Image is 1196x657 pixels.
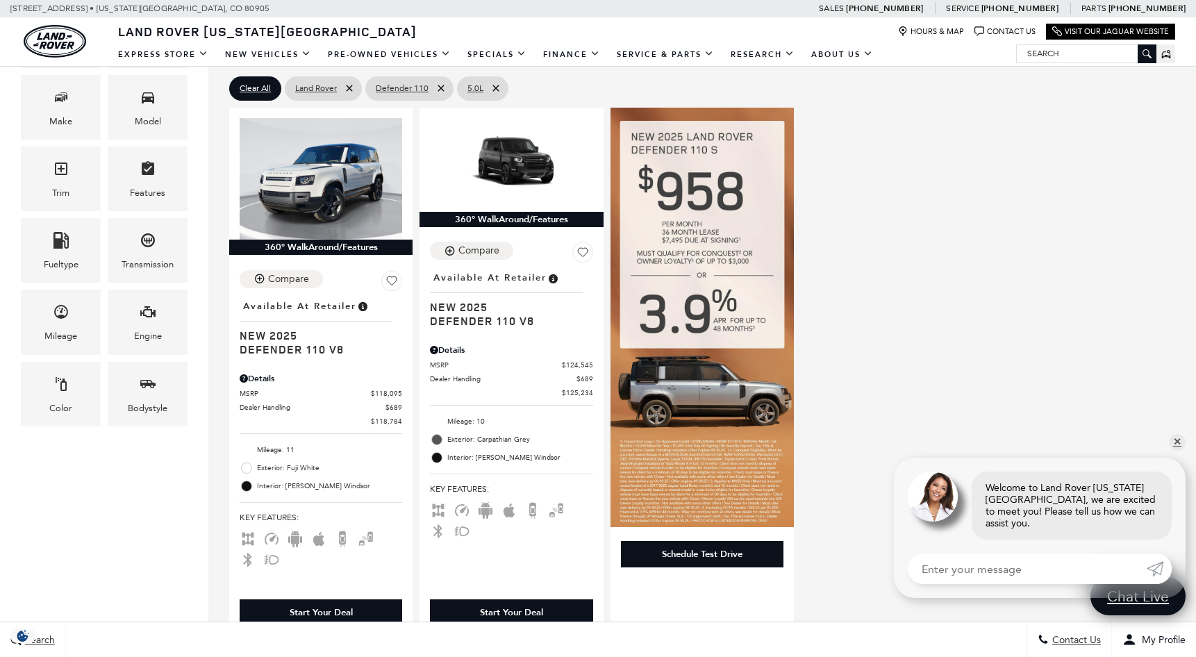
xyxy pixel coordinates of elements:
[130,185,165,201] div: Features
[240,441,402,459] li: Mileage: 11
[576,374,593,384] span: $689
[819,3,844,13] span: Sales
[454,525,470,535] span: Fog Lights
[458,244,499,257] div: Compare
[53,85,69,114] span: Make
[240,328,392,342] span: New 2025
[229,240,413,255] div: 360° WalkAround/Features
[53,228,69,257] span: Fueltype
[140,372,156,401] span: Bodystyle
[1136,634,1186,646] span: My Profile
[420,212,603,227] div: 360° WalkAround/Features
[135,114,161,129] div: Model
[53,300,69,328] span: Mileage
[140,157,156,185] span: Features
[430,300,582,314] span: New 2025
[108,75,188,140] div: ModelModel
[430,374,576,384] span: Dealer Handling
[908,472,958,522] img: Agent profile photo
[257,479,402,493] span: Interior: [PERSON_NAME] Windsor
[371,416,402,426] span: $118,784
[7,629,39,643] section: Click to Open Cookie Consent Modal
[24,25,86,58] a: land-rover
[430,268,592,328] a: Available at RetailerNew 2025Defender 110 V8
[846,3,923,14] a: [PHONE_NUMBER]
[562,388,593,398] span: $125,234
[430,504,447,514] span: AWD
[310,533,327,542] span: Apple Car-Play
[608,42,722,67] a: Service & Parts
[268,273,309,285] div: Compare
[1049,634,1101,646] span: Contact Us
[1112,622,1196,657] button: Open user profile menu
[140,228,156,257] span: Transmission
[128,401,167,416] div: Bodystyle
[110,42,217,67] a: EXPRESS STORE
[430,242,513,260] button: Compare Vehicle
[981,3,1058,14] a: [PHONE_NUMBER]
[240,372,402,385] div: Pricing Details - Defender 110 V8
[898,26,964,37] a: Hours & Map
[110,42,881,67] nav: Main Navigation
[108,218,188,283] div: TransmissionTransmission
[44,328,77,344] div: Mileage
[480,606,543,619] div: Start Your Deal
[240,118,402,240] img: 2025 LAND ROVER Defender 110 V8
[24,25,86,58] img: Land Rover
[562,360,593,370] span: $124,545
[240,402,385,413] span: Dealer Handling
[118,23,417,40] span: Land Rover [US_STATE][GEOGRAPHIC_DATA]
[974,26,1036,37] a: Contact Us
[49,114,72,129] div: Make
[501,504,517,514] span: Apple Car-Play
[240,599,402,626] div: Start Your Deal
[662,548,742,560] div: Schedule Test Drive
[240,554,256,563] span: Bluetooth
[108,362,188,426] div: BodystyleBodystyle
[240,402,402,413] a: Dealer Handling $689
[385,402,402,413] span: $689
[263,533,280,542] span: Adaptive Cruise Control
[257,461,402,475] span: Exterior: Fuji White
[240,388,402,399] a: MSRP $118,095
[722,42,803,67] a: Research
[122,257,174,272] div: Transmission
[240,342,392,356] span: Defender 110 V8
[49,401,72,416] div: Color
[240,388,371,399] span: MSRP
[572,242,593,268] button: Save Vehicle
[319,42,459,67] a: Pre-Owned Vehicles
[240,297,402,356] a: Available at RetailerNew 2025Defender 110 V8
[430,360,561,370] span: MSRP
[263,554,280,563] span: Fog Lights
[44,257,78,272] div: Fueltype
[535,42,608,67] a: Finance
[1052,26,1169,37] a: Visit Our Jaguar Website
[371,388,402,399] span: $118,095
[430,599,592,626] div: Start Your Deal
[21,147,101,211] div: TrimTrim
[243,299,356,314] span: Available at Retailer
[524,504,541,514] span: Backup Camera
[108,290,188,354] div: EngineEngine
[430,481,592,497] span: Key Features :
[7,629,39,643] img: Opt-Out Icon
[240,533,256,542] span: AWD
[53,157,69,185] span: Trim
[240,510,402,525] span: Key Features :
[430,525,447,535] span: Bluetooth
[356,299,369,314] span: Vehicle is in stock and ready for immediate delivery. Due to demand, availability is subject to c...
[381,270,402,297] button: Save Vehicle
[430,314,582,328] span: Defender 110 V8
[430,413,592,431] li: Mileage: 10
[140,300,156,328] span: Engine
[1017,45,1156,62] input: Search
[108,147,188,211] div: FeaturesFeatures
[217,42,319,67] a: New Vehicles
[134,328,162,344] div: Engine
[946,3,979,13] span: Service
[334,533,351,542] span: Backup Camera
[21,362,101,426] div: ColorColor
[1081,3,1106,13] span: Parts
[972,472,1172,540] div: Welcome to Land Rover [US_STATE][GEOGRAPHIC_DATA], we are excited to meet you! Please tell us how...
